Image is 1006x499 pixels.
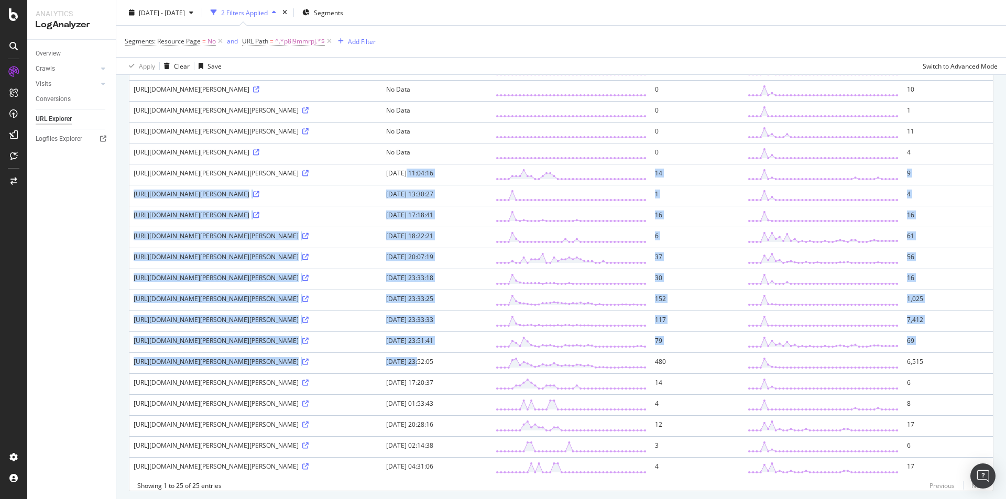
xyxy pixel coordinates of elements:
[382,290,491,311] td: [DATE] 23:33:25
[125,58,155,74] button: Apply
[298,4,347,21] button: Segments
[334,35,376,48] button: Add Filter
[382,269,491,290] td: [DATE] 23:33:18
[206,4,280,21] button: 2 Filters Applied
[382,101,491,122] td: No Data
[903,80,993,101] td: 10
[903,436,993,457] td: 6
[903,185,993,206] td: 4
[903,164,993,185] td: 9
[651,185,743,206] td: 1
[125,37,201,46] span: Segments: Resource Page
[36,134,82,145] div: Logfiles Explorer
[903,143,993,164] td: 4
[134,169,378,178] div: [URL][DOMAIN_NAME][PERSON_NAME][PERSON_NAME]
[227,37,238,46] div: and
[36,19,107,31] div: LogAnalyzer
[382,415,491,436] td: [DATE] 20:28:16
[903,394,993,415] td: 8
[134,252,378,261] div: [URL][DOMAIN_NAME][PERSON_NAME][PERSON_NAME]
[903,206,993,227] td: 16
[903,269,993,290] td: 16
[36,79,98,90] a: Visits
[651,164,743,185] td: 14
[651,80,743,101] td: 0
[382,248,491,269] td: [DATE] 20:07:19
[221,8,268,17] div: 2 Filters Applied
[348,37,376,46] div: Add Filter
[134,190,378,198] div: [URL][DOMAIN_NAME][PERSON_NAME]
[194,58,222,74] button: Save
[275,34,325,49] span: ^.*p8l9mmrpj.*$
[651,436,743,457] td: 3
[651,143,743,164] td: 0
[903,311,993,331] td: 7,412
[139,8,185,17] span: [DATE] - [DATE]
[134,420,378,429] div: [URL][DOMAIN_NAME][PERSON_NAME][PERSON_NAME]
[36,114,72,125] div: URL Explorer
[139,61,155,70] div: Apply
[382,311,491,331] td: [DATE] 23:33:33
[134,441,378,450] div: [URL][DOMAIN_NAME][PERSON_NAME][PERSON_NAME]
[160,58,190,74] button: Clear
[36,134,108,145] a: Logfiles Explorer
[134,210,378,219] div: [URL][DOMAIN_NAME][PERSON_NAME]
[134,357,378,366] div: [URL][DOMAIN_NAME][PERSON_NAME][PERSON_NAME]
[651,227,743,248] td: 6
[651,394,743,415] td: 4
[227,36,238,46] button: and
[174,61,190,70] div: Clear
[382,352,491,373] td: [DATE] 23:52:05
[923,61,998,70] div: Switch to Advanced Mode
[134,294,378,303] div: [URL][DOMAIN_NAME][PERSON_NAME][PERSON_NAME]
[134,336,378,345] div: [URL][DOMAIN_NAME][PERSON_NAME][PERSON_NAME]
[382,457,491,478] td: [DATE] 04:31:06
[903,122,993,143] td: 11
[651,457,743,478] td: 4
[207,61,222,70] div: Save
[202,37,206,46] span: =
[651,352,743,373] td: 480
[651,101,743,122] td: 0
[382,122,491,143] td: No Data
[382,373,491,394] td: [DATE] 17:20:37
[242,37,268,46] span: URL Path
[36,63,55,74] div: Crawls
[918,58,998,74] button: Switch to Advanced Mode
[36,63,98,74] a: Crawls
[134,273,378,282] div: [URL][DOMAIN_NAME][PERSON_NAME][PERSON_NAME]
[280,7,289,18] div: times
[651,290,743,311] td: 152
[651,331,743,352] td: 79
[207,34,216,49] span: No
[134,315,378,324] div: [URL][DOMAIN_NAME][PERSON_NAME][PERSON_NAME]
[903,352,993,373] td: 6,515
[36,94,71,105] div: Conversions
[903,331,993,352] td: 69
[651,373,743,394] td: 14
[903,101,993,122] td: 1
[382,331,491,352] td: [DATE] 23:51:41
[382,394,491,415] td: [DATE] 01:53:43
[382,185,491,206] td: [DATE] 13:30:27
[382,80,491,101] td: No Data
[382,227,491,248] td: [DATE] 18:22:21
[36,79,51,90] div: Visits
[134,378,378,387] div: [URL][DOMAIN_NAME][PERSON_NAME][PERSON_NAME]
[903,290,993,311] td: 1,025
[651,311,743,331] td: 117
[134,127,378,136] div: [URL][DOMAIN_NAME][PERSON_NAME][PERSON_NAME]
[134,231,378,240] div: [URL][DOMAIN_NAME][PERSON_NAME][PERSON_NAME]
[903,457,993,478] td: 17
[382,206,491,227] td: [DATE] 17:18:41
[382,164,491,185] td: [DATE] 11:04:16
[651,248,743,269] td: 37
[651,206,743,227] td: 16
[651,415,743,436] td: 12
[36,48,108,59] a: Overview
[903,415,993,436] td: 17
[270,37,274,46] span: =
[36,8,107,19] div: Analytics
[36,94,108,105] a: Conversions
[36,48,61,59] div: Overview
